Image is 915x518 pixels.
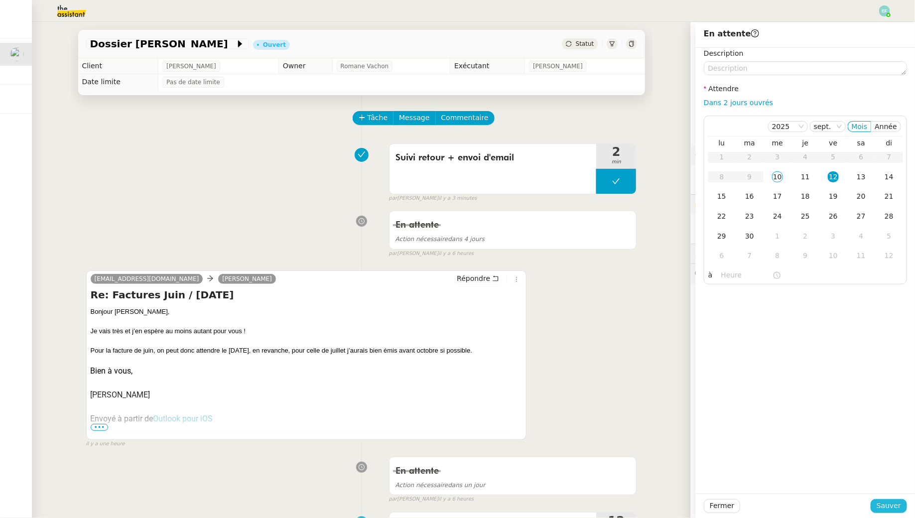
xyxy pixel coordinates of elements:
nz-select-item: sept. [814,122,842,131]
small: [PERSON_NAME] [389,194,477,203]
td: 11/10/2025 [847,246,875,266]
button: Sauver [871,499,907,513]
div: 12 [884,250,895,261]
label: Attendre [704,85,739,93]
div: 1 [772,231,783,242]
td: 18/09/2025 [791,187,819,207]
small: [PERSON_NAME] [389,250,474,258]
td: Client [78,58,158,74]
b: De : [91,436,103,443]
img: svg [879,5,890,16]
span: En attente [704,29,759,38]
span: Action nécessaire [395,482,448,489]
span: 🔐 [695,199,760,210]
td: 22/09/2025 [708,207,736,227]
td: 04/10/2025 [847,227,875,247]
div: 19 [828,191,839,202]
td: 30/09/2025 [736,227,764,247]
span: Envoyé à partir de [91,414,213,423]
td: 03/10/2025 [819,227,847,247]
span: Romane Vachon [341,61,389,71]
a: [PERSON_NAME] [218,274,276,283]
div: ⏲️Tâches 197:32 [691,244,915,263]
td: 24/09/2025 [764,207,791,227]
div: 9 [800,250,811,261]
span: à [708,269,713,281]
td: 19/09/2025 [819,187,847,207]
td: 25/09/2025 [791,207,819,227]
div: Ouvert [263,42,286,48]
td: 27/09/2025 [847,207,875,227]
button: Répondre [453,273,503,284]
div: 12 [828,171,839,182]
td: 12/10/2025 [875,246,903,266]
button: Message [393,111,435,125]
span: min [596,158,636,166]
div: 8 [772,250,783,261]
div: 10 [828,250,839,261]
div: 29 [716,231,727,242]
nz-select-item: 2025 [772,122,804,131]
div: 21 [884,191,895,202]
span: il y a une heure [86,440,125,448]
div: 4 [856,231,867,242]
div: 25 [800,211,811,222]
span: dans un jour [395,482,486,489]
span: dans 4 jours [395,236,485,243]
span: Répondre [457,273,490,283]
td: 02/10/2025 [791,227,819,247]
div: 16 [744,191,755,202]
span: ⏲️ [695,250,771,258]
div: 2 [800,231,811,242]
div: Bonjour [PERSON_NAME], [91,307,523,317]
div: ⚙️Procédures [691,145,915,165]
div: Pour la facture de juin, on peut donc attendre le [DATE], en revanche, pour celle de juillet j’au... [91,346,523,356]
td: 07/10/2025 [736,246,764,266]
td: 10/09/2025 [764,167,791,187]
span: Fermer [710,500,734,512]
div: 30 [744,231,755,242]
div: 7 [744,250,755,261]
span: 💬 [695,269,781,277]
div: 💬Commentaires 19 [691,264,915,283]
div: 10 [772,171,783,182]
span: [PERSON_NAME] [533,61,583,71]
td: Date limite [78,74,158,90]
span: En attente [395,221,439,230]
span: ••• [91,424,109,431]
img: users%2FSg6jQljroSUGpSfKFUOPmUmNaZ23%2Favatar%2FUntitled.png [10,47,24,61]
td: 29/09/2025 [708,227,736,247]
div: [PERSON_NAME] [91,389,523,401]
th: ven. [819,138,847,147]
div: 22 [716,211,727,222]
span: Suivi retour + envoi d'email [395,150,591,165]
th: lun. [708,138,736,147]
span: Tâche [368,112,388,124]
span: il y a 3 minutes [438,194,477,203]
span: il y a 6 heures [438,250,474,258]
span: Sauver [877,500,901,512]
td: 20/09/2025 [847,187,875,207]
th: mer. [764,138,791,147]
span: Commentaire [441,112,489,124]
div: 17 [772,191,783,202]
th: sam. [847,138,875,147]
div: 18 [800,191,811,202]
div: 🔐Données client [691,195,915,214]
span: Pas de date limite [166,77,220,87]
span: Message [399,112,429,124]
span: Statut [576,40,594,47]
td: Exécutant [450,58,525,74]
span: Mois [852,123,868,130]
div: Je vais très et j’en espère au moins autant pour vous ! [91,326,523,336]
div: 11 [856,250,867,261]
button: Tâche [353,111,394,125]
td: 12/09/2025 [819,167,847,187]
td: 16/09/2025 [736,187,764,207]
h4: Re: Factures Juin / [DATE] [91,288,523,302]
td: 17/09/2025 [764,187,791,207]
button: Commentaire [435,111,495,125]
span: par [389,250,397,258]
div: 15 [716,191,727,202]
div: 27 [856,211,867,222]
